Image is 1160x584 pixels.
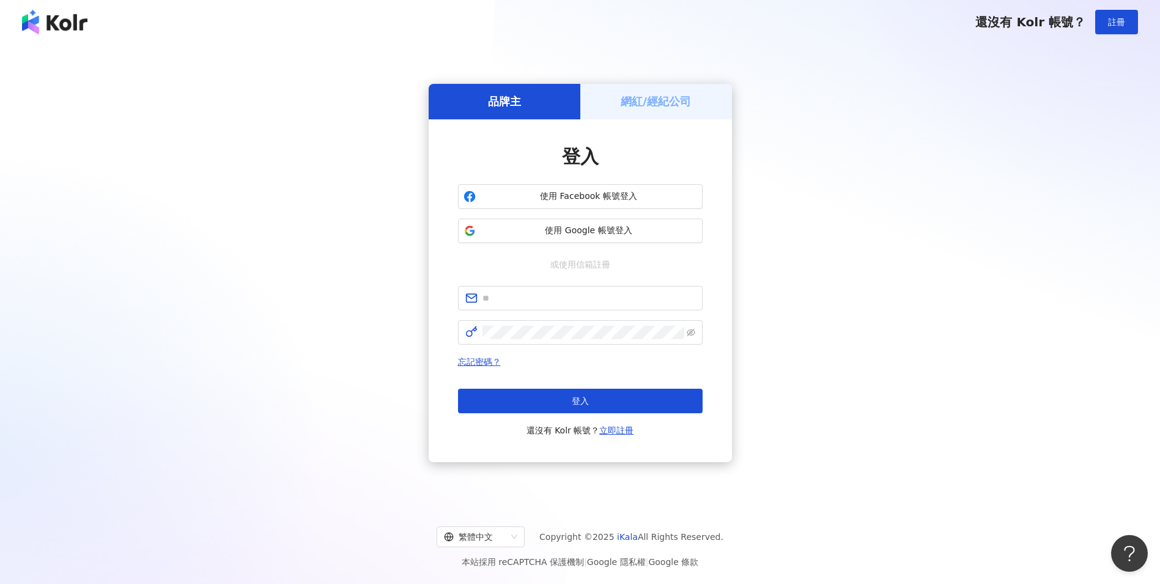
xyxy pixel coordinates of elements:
a: Google 隱私權 [587,557,646,567]
span: Copyright © 2025 All Rights Reserved. [539,530,723,544]
button: 註冊 [1095,10,1138,34]
a: 忘記密碼？ [458,357,501,367]
iframe: Help Scout Beacon - Open [1111,535,1148,572]
div: 繁體中文 [444,527,506,547]
h5: 網紅/經紀公司 [621,94,691,109]
span: 本站採用 reCAPTCHA 保護機制 [462,555,698,569]
span: 登入 [572,396,589,406]
span: 使用 Facebook 帳號登入 [481,190,697,203]
span: | [646,557,649,567]
img: logo [22,10,87,34]
button: 登入 [458,389,703,413]
span: eye-invisible [687,328,695,337]
span: | [584,557,587,567]
button: 使用 Facebook 帳號登入 [458,184,703,209]
span: 登入 [562,146,599,167]
h5: 品牌主 [488,94,521,109]
span: 或使用信箱註冊 [542,258,619,271]
span: 註冊 [1108,17,1125,27]
a: 立即註冊 [599,425,634,435]
span: 使用 Google 帳號登入 [481,225,697,237]
button: 使用 Google 帳號登入 [458,219,703,243]
a: iKala [617,532,638,542]
span: 還沒有 Kolr 帳號？ [975,15,1085,29]
a: Google 條款 [648,557,698,567]
span: 還沒有 Kolr 帳號？ [526,423,634,438]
